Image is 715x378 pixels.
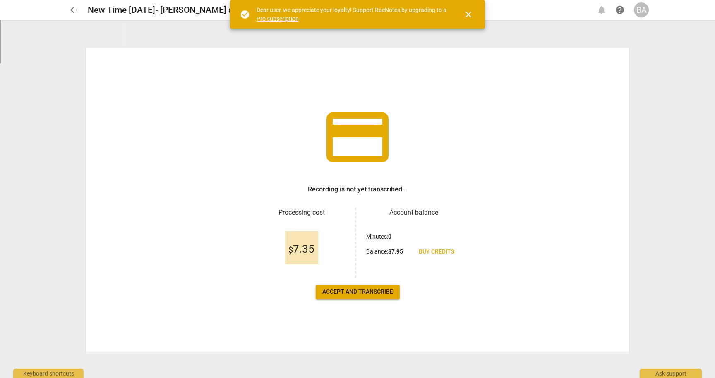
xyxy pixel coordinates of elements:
[612,2,627,17] a: Help
[366,232,391,241] p: Minutes :
[320,100,395,175] span: credit_card
[463,10,473,19] span: close
[419,248,454,256] span: Buy credits
[640,369,702,378] div: Ask support
[634,2,649,17] button: BA
[88,5,350,15] h2: New Time [DATE]- [PERSON_NAME] and [PERSON_NAME] Coaching
[257,6,449,23] div: Dear user, we appreciate your loyalty! Support RaeNotes by upgrading to a
[412,244,461,259] a: Buy credits
[316,285,400,299] button: Accept and transcribe
[13,369,84,378] div: Keyboard shortcuts
[288,245,293,255] span: $
[257,15,299,22] a: Pro subscription
[615,5,625,15] span: help
[388,233,391,240] b: 0
[458,5,478,24] button: Close
[388,248,403,255] b: $ 7.95
[69,5,79,15] span: arrow_back
[240,10,250,19] span: check_circle
[288,243,314,256] span: 7.35
[308,184,407,194] h3: Recording is not yet transcribed...
[254,208,349,218] h3: Processing cost
[366,247,403,256] p: Balance :
[366,208,461,218] h3: Account balance
[322,288,393,296] span: Accept and transcribe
